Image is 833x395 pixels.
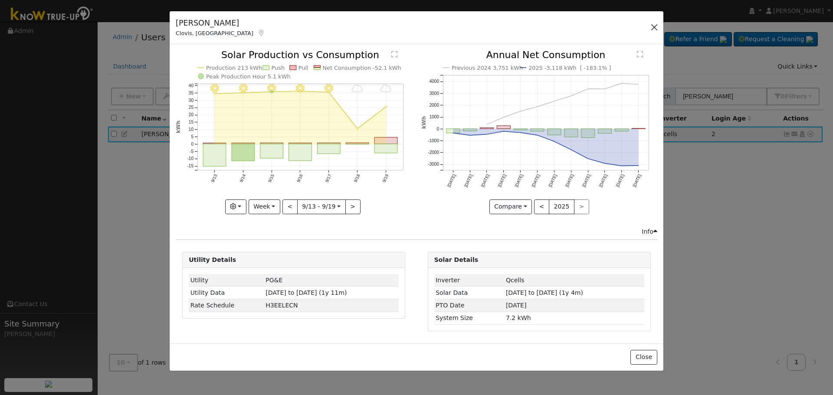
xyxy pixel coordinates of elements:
circle: onclick="" [451,131,455,135]
text: 9/18 [353,173,361,183]
rect: onclick="" [318,144,341,154]
rect: onclick="" [289,144,312,161]
text: 20 [189,113,194,118]
td: Utility Data [189,287,264,299]
text: 5 [191,134,194,139]
span: [DATE] [506,302,527,309]
rect: onclick="" [446,129,459,133]
text: [DATE] [598,173,608,188]
circle: onclick="" [502,116,505,119]
text: 0 [191,142,194,147]
circle: onclick="" [620,82,623,85]
circle: onclick="" [586,87,590,91]
circle: onclick="" [485,133,489,136]
text: -5 [190,149,193,154]
text: [DATE] [548,173,558,188]
rect: onclick="" [581,129,594,138]
span: K [266,302,298,309]
text: kWh [421,116,427,129]
circle: onclick="" [637,83,640,86]
circle: onclick="" [385,106,387,108]
circle: onclick="" [535,105,539,109]
text: -2000 [428,150,439,155]
text:  [637,51,643,58]
i: 9/18 - MostlyCloudy [352,84,363,93]
span: 7.2 kWh [506,314,531,321]
span: ID: 358, authorized: 06/28/24 [506,277,525,284]
button: < [282,199,298,214]
circle: onclick="" [603,162,607,165]
text: 1000 [429,115,439,120]
text: 9/13 [210,173,218,183]
circle: onclick="" [518,131,522,134]
rect: onclick="" [346,143,369,144]
span: ID: 14382705, authorized: 06/28/24 [266,277,282,284]
text: 9/16 [296,173,304,183]
text: [DATE] [497,173,507,188]
text: 9/14 [239,173,246,183]
rect: onclick="" [480,128,493,129]
text: [DATE] [581,173,591,188]
text: 35 [189,91,194,95]
text: [DATE] [531,173,541,188]
i: 9/15 - Clear [268,84,276,93]
rect: onclick="" [497,126,510,129]
button: 2025 [549,199,574,214]
text: Previous 2024 3,751 kWh [452,65,523,71]
circle: onclick="" [569,95,573,98]
rect: onclick="" [232,144,255,161]
rect: onclick="" [260,143,283,144]
i: 9/16 - Clear [296,84,305,93]
text: 3000 [429,91,439,96]
i: 9/14 - Clear [239,84,248,93]
rect: onclick="" [289,143,312,144]
text: -15 [187,164,194,169]
rect: onclick="" [615,129,628,131]
button: 9/13 - 9/19 [297,199,346,214]
circle: onclick="" [299,91,301,92]
rect: onclick="" [564,129,578,137]
circle: onclick="" [468,134,472,137]
text: 4000 [429,79,439,84]
td: System Size [434,312,505,324]
circle: onclick="" [535,134,539,137]
button: Week [249,199,280,214]
text: 9/15 [267,173,275,183]
rect: onclick="" [260,144,283,158]
rect: onclick="" [463,129,476,131]
td: Solar Data [434,287,505,299]
circle: onclick="" [620,164,623,168]
text: -3000 [428,162,439,167]
rect: onclick="" [375,137,398,144]
circle: onclick="" [328,91,330,93]
text: Production 213 kWh [206,65,262,71]
rect: onclick="" [375,144,398,153]
text: 2025 -3,118 kWh [ -183.1% ] [528,65,611,71]
text: -1000 [428,138,439,143]
rect: onclick="" [531,129,544,131]
circle: onclick="" [603,87,607,91]
text: [DATE] [480,173,490,188]
text: 30 [189,98,194,103]
rect: onclick="" [232,143,255,144]
text:  [391,51,397,58]
a: Map [258,29,266,36]
strong: Utility Details [189,256,236,263]
text: Solar Production vs Consumption [221,49,379,60]
circle: onclick="" [270,91,273,93]
button: > [345,199,361,214]
circle: onclick="" [552,100,556,103]
text: [DATE] [632,173,642,188]
text: Net Consumption -52.1 kWh [323,65,401,71]
text: 15 [189,120,194,125]
circle: onclick="" [552,140,556,144]
text: Annual Net Consumption [486,49,605,60]
circle: onclick="" [242,92,244,94]
span: [DATE] to [DATE] (1y 4m) [506,289,583,296]
text: 9/17 [325,173,332,183]
td: Utility [189,274,264,287]
circle: onclick="" [214,93,216,95]
text: 2000 [429,103,439,108]
strong: Solar Details [434,256,478,263]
